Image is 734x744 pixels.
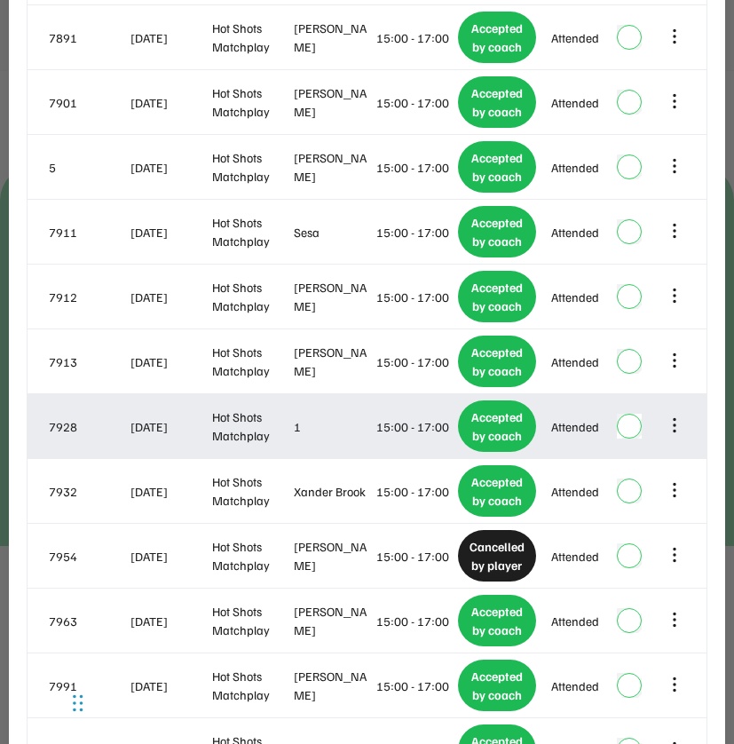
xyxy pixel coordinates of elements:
div: [DATE] [130,352,209,371]
div: 15:00 - 17:00 [376,223,454,241]
div: Accepted by coach [458,12,536,63]
div: 15:00 - 17:00 [376,482,454,501]
div: [DATE] [130,482,209,501]
div: 7901 [49,93,127,112]
div: [DATE] [130,612,209,630]
div: Hot Shots Matchplay [212,408,290,445]
div: 15:00 - 17:00 [376,352,454,371]
div: 15:00 - 17:00 [376,28,454,47]
div: [PERSON_NAME] [294,602,372,639]
div: 15:00 - 17:00 [376,612,454,630]
div: Hot Shots Matchplay [212,278,290,315]
div: Hot Shots Matchplay [212,83,290,121]
div: [DATE] [130,93,209,112]
div: Accepted by coach [458,206,536,257]
div: Attended [551,547,599,566]
div: Accepted by coach [458,595,536,646]
div: Attended [551,158,599,177]
div: [DATE] [130,223,209,241]
div: Hot Shots Matchplay [212,537,290,574]
div: [PERSON_NAME] [294,148,372,186]
div: 7928 [49,417,127,436]
div: Attended [551,612,599,630]
div: 15:00 - 17:00 [376,547,454,566]
div: 7954 [49,547,127,566]
div: Accepted by coach [458,465,536,517]
div: Attended [551,677,599,695]
div: Attended [551,352,599,371]
div: 7913 [49,352,127,371]
div: [DATE] [130,547,209,566]
div: Attended [551,93,599,112]
div: Accepted by coach [458,76,536,128]
div: 7963 [49,612,127,630]
div: [PERSON_NAME] [294,19,372,56]
div: 5 [49,158,127,177]
div: Attended [551,223,599,241]
div: Hot Shots Matchplay [212,19,290,56]
div: 15:00 - 17:00 [376,677,454,695]
div: 7891 [49,28,127,47]
div: [DATE] [130,288,209,306]
div: Attended [551,482,599,501]
div: 15:00 - 17:00 [376,417,454,436]
div: 1 [294,417,372,436]
div: Attended [551,417,599,436]
div: Hot Shots Matchplay [212,667,290,704]
div: [PERSON_NAME] [294,343,372,380]
div: [DATE] [130,677,209,695]
div: Attended [551,288,599,306]
div: Accepted by coach [458,141,536,193]
div: [DATE] [130,28,209,47]
div: Hot Shots Matchplay [212,213,290,250]
div: 7912 [49,288,127,306]
div: Accepted by coach [458,336,536,387]
div: [DATE] [130,158,209,177]
div: Accepted by coach [458,400,536,452]
div: [PERSON_NAME] [294,278,372,315]
div: Xander Brook [294,482,372,501]
div: [PERSON_NAME] [294,667,372,704]
div: Hot Shots Matchplay [212,602,290,639]
div: 15:00 - 17:00 [376,158,454,177]
div: Accepted by coach [458,660,536,711]
div: [DATE] [130,417,209,436]
div: Hot Shots Matchplay [212,472,290,510]
div: [PERSON_NAME] [294,83,372,121]
div: Hot Shots Matchplay [212,148,290,186]
div: Accepted by coach [458,271,536,322]
div: 7911 [49,223,127,241]
div: Sesa [294,223,372,241]
div: 15:00 - 17:00 [376,288,454,306]
div: Attended [551,28,599,47]
div: 7932 [49,482,127,501]
div: Cancelled by player [458,530,536,582]
div: 15:00 - 17:00 [376,93,454,112]
div: [PERSON_NAME] [294,537,372,574]
div: Hot Shots Matchplay [212,343,290,380]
